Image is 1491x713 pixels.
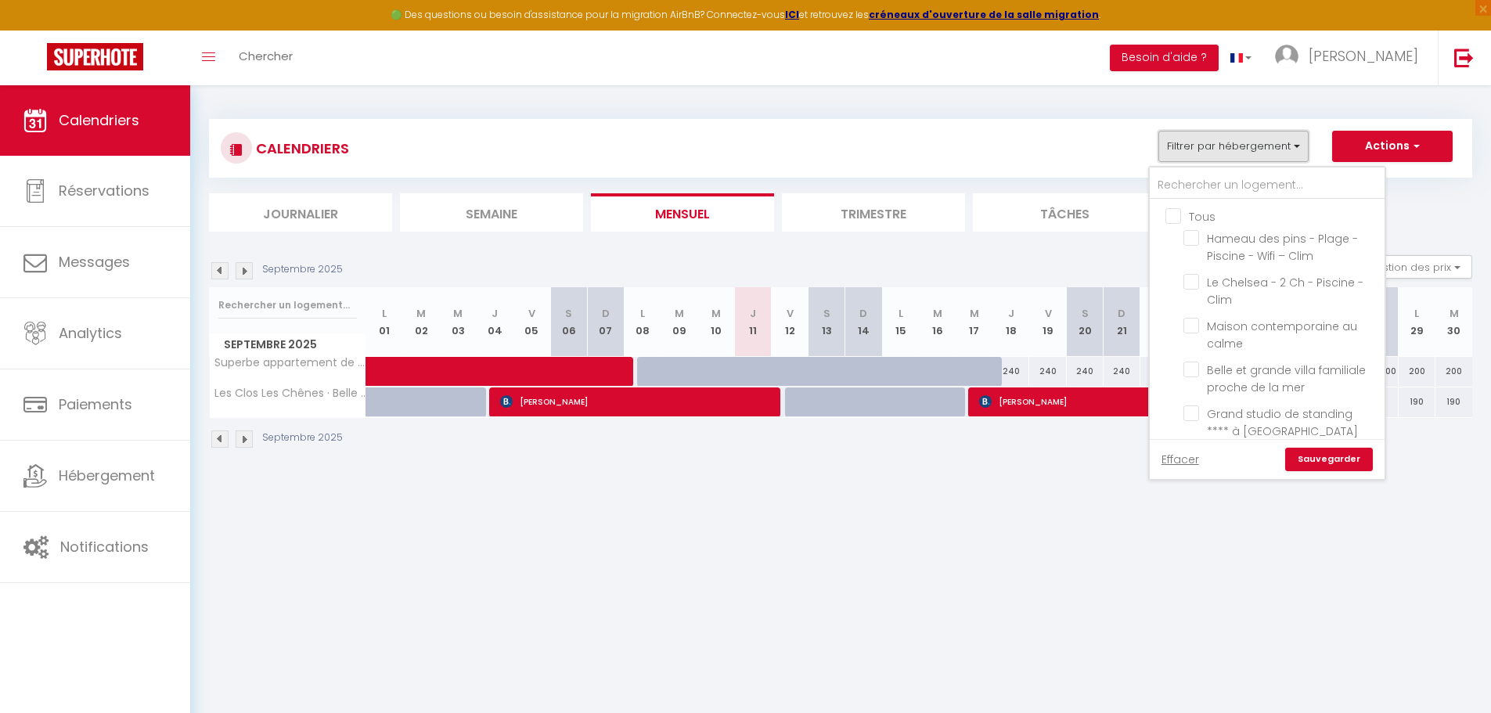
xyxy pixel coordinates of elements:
div: 200 [1399,357,1435,386]
a: Effacer [1161,451,1199,468]
th: 03 [440,287,477,357]
abbr: D [859,306,867,321]
abbr: M [933,306,942,321]
img: logout [1454,48,1474,67]
div: 190 [1435,387,1472,416]
abbr: M [970,306,979,321]
th: 05 [513,287,550,357]
a: ICI [785,8,799,21]
abbr: L [899,306,903,321]
a: ... [PERSON_NAME] [1263,31,1438,85]
input: Rechercher un logement... [218,291,357,319]
abbr: D [1118,306,1125,321]
th: 08 [624,287,661,357]
th: 21 [1104,287,1140,357]
th: 30 [1435,287,1472,357]
li: Semaine [400,193,583,232]
span: Hameau des pins - Plage - Piscine - Wifi – Clim [1207,231,1358,264]
th: 13 [809,287,845,357]
th: 07 [587,287,624,357]
div: 240 [1104,357,1140,386]
span: [PERSON_NAME] [1309,46,1418,66]
span: Maison contemporaine au calme [1207,319,1357,351]
div: 240 [992,357,1029,386]
a: Sauvegarder [1285,448,1373,471]
span: Belle et grande villa familiale proche de la mer [1207,362,1366,395]
span: Hébergement [59,466,155,485]
th: 11 [735,287,772,357]
abbr: J [492,306,498,321]
div: 190 [1399,387,1435,416]
li: Mensuel [591,193,774,232]
div: 240 [1029,357,1066,386]
abbr: M [416,306,426,321]
button: Actions [1332,131,1453,162]
abbr: S [565,306,572,321]
span: Messages [59,252,130,272]
div: 240 [1140,357,1177,386]
th: 18 [992,287,1029,357]
li: Journalier [209,193,392,232]
th: 01 [366,287,403,357]
abbr: J [1008,306,1014,321]
span: Réservations [59,181,149,200]
th: 15 [882,287,919,357]
img: ... [1275,45,1298,68]
th: 10 [697,287,734,357]
th: 20 [1067,287,1104,357]
span: Superbe appartement de standing Le Trophée du Golf [212,357,369,369]
abbr: D [602,306,610,321]
input: Rechercher un logement... [1150,171,1385,200]
th: 09 [661,287,697,357]
img: Super Booking [47,43,143,70]
th: 12 [772,287,809,357]
abbr: L [640,306,645,321]
th: 02 [403,287,440,357]
abbr: L [1414,306,1419,321]
li: Trimestre [782,193,965,232]
button: Gestion des prix [1356,255,1472,279]
th: 16 [919,287,956,357]
th: 06 [550,287,587,357]
p: Septembre 2025 [262,430,343,445]
th: 22 [1140,287,1177,357]
li: Tâches [973,193,1156,232]
abbr: V [787,306,794,321]
span: Calendriers [59,110,139,130]
div: 240 [1067,357,1104,386]
h3: CALENDRIERS [252,131,349,166]
abbr: V [528,306,535,321]
th: 14 [845,287,882,357]
span: [PERSON_NAME] [500,387,770,416]
span: Septembre 2025 [210,333,366,356]
div: 200 [1435,357,1472,386]
span: [PERSON_NAME] [979,387,1176,416]
span: Notifications [60,537,149,556]
span: Grand studio de standing **** à [GEOGRAPHIC_DATA] [1207,406,1358,439]
abbr: S [1082,306,1089,321]
abbr: S [823,306,830,321]
span: Chercher [239,48,293,64]
abbr: M [711,306,721,321]
span: Paiements [59,394,132,414]
span: Les Clos Les Chênes · Belle maison mitoyenne de standing à [GEOGRAPHIC_DATA] [212,387,369,399]
button: Filtrer par hébergement [1158,131,1309,162]
abbr: M [1450,306,1459,321]
button: Besoin d'aide ? [1110,45,1219,71]
th: 17 [956,287,992,357]
div: Filtrer par hébergement [1148,166,1386,481]
a: créneaux d'ouverture de la salle migration [869,8,1099,21]
abbr: V [1045,306,1052,321]
button: Ouvrir le widget de chat LiveChat [13,6,59,53]
abbr: M [453,306,463,321]
th: 19 [1029,287,1066,357]
a: Chercher [227,31,304,85]
iframe: Chat [1424,643,1479,701]
abbr: M [675,306,684,321]
th: 04 [477,287,513,357]
p: Septembre 2025 [262,262,343,277]
abbr: J [750,306,756,321]
span: Analytics [59,323,122,343]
